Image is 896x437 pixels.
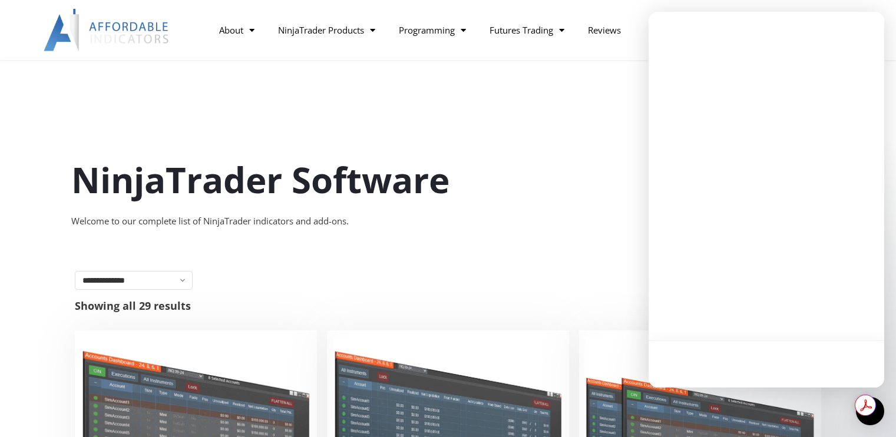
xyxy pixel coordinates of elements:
h1: NinjaTrader Software [71,155,825,204]
a: Futures Trading [478,16,576,44]
nav: Menu [207,16,695,44]
div: Welcome to our complete list of NinjaTrader indicators and add-ons. [71,213,825,230]
p: Showing all 29 results [75,300,191,311]
a: About [207,16,266,44]
a: Programming [387,16,478,44]
a: NinjaTrader Products [266,16,387,44]
a: Reviews [576,16,633,44]
img: LogoAI | Affordable Indicators – NinjaTrader [44,9,170,51]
